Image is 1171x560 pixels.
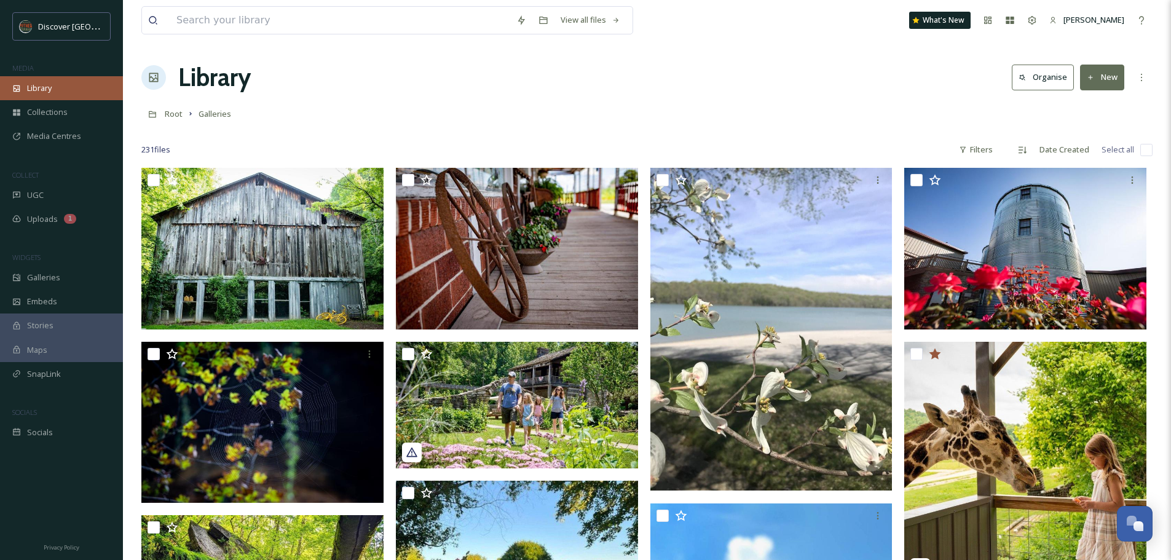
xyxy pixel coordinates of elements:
span: 231 file s [141,144,170,156]
img: 57dfae4e-3177-babb-6470-0e3c470b7b78.jpg [141,342,384,503]
span: Privacy Policy [44,543,79,551]
span: Media Centres [27,130,81,142]
a: Privacy Policy [44,539,79,554]
button: New [1080,65,1124,90]
div: 1 [64,214,76,224]
span: SnapLink [27,368,61,380]
span: SOCIALS [12,408,37,417]
img: daa0b193-9b28-dbd3-a5d1-654e21943c04.jpg [904,168,1146,329]
a: Library [178,59,251,96]
span: MEDIA [12,63,34,73]
span: Galleries [27,272,60,283]
a: View all files [554,8,626,32]
img: a76bc16b-eb59-1d1a-b0de-8d5d1e4d8b47.jpg [650,168,893,491]
button: Organise [1012,65,1074,90]
div: Filters [953,138,999,162]
img: SIN-logo.svg [20,20,32,33]
span: Maps [27,344,47,356]
a: [PERSON_NAME] [1043,8,1130,32]
a: Galleries [199,106,231,121]
span: Embeds [27,296,57,307]
img: c3a45ff9-ccd3-92b9-5488-08e350a07ec9.jpg [396,342,638,468]
span: Discover [GEOGRAPHIC_DATA][US_STATE] [38,20,192,32]
img: 46aa1f77-c410-af08-f476-be61212401af.jpg [141,168,384,329]
span: Library [27,82,52,94]
span: [PERSON_NAME] [1063,14,1124,25]
input: Search your library [170,7,510,34]
span: Root [165,108,183,119]
span: UGC [27,189,44,201]
div: Date Created [1033,138,1095,162]
span: WIDGETS [12,253,41,262]
span: Collections [27,106,68,118]
a: Root [165,106,183,121]
img: 710f5acd-8699-3ce8-ee80-d851d820d64f.jpg [396,168,638,329]
a: What's New [909,12,971,29]
button: Open Chat [1117,506,1153,542]
span: Galleries [199,108,231,119]
span: Socials [27,427,53,438]
span: Stories [27,320,53,331]
span: Uploads [27,213,58,225]
span: Select all [1102,144,1134,156]
span: COLLECT [12,170,39,179]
